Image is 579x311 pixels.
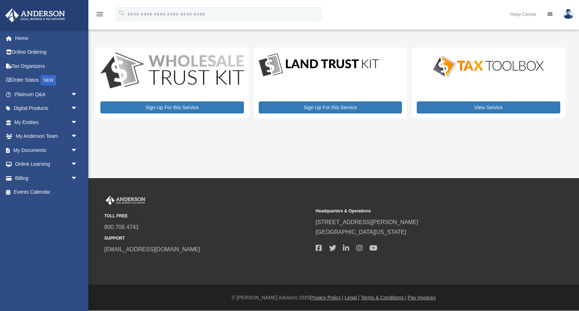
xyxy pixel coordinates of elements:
small: SUPPORT [104,235,311,242]
a: [GEOGRAPHIC_DATA][US_STATE] [316,229,406,235]
span: arrow_drop_down [71,87,85,102]
a: Sign Up For this Service [259,101,402,113]
span: arrow_drop_down [71,157,85,172]
a: Pay Invoices [408,295,435,300]
i: menu [95,10,104,18]
img: WS-Trust-Kit-lgo-1.jpg [100,52,244,90]
span: arrow_drop_down [71,171,85,186]
a: Privacy Policy | [310,295,344,300]
div: NEW [41,75,56,86]
i: search [118,10,126,17]
a: Online Learningarrow_drop_down [5,157,88,171]
small: Headquarters & Operations [316,207,522,215]
a: Events Calendar [5,185,88,199]
a: Online Ordering [5,45,88,59]
a: [STREET_ADDRESS][PERSON_NAME] [316,219,418,225]
span: arrow_drop_down [71,143,85,158]
a: Home [5,31,88,45]
a: View Service [417,101,560,113]
a: Order StatusNEW [5,73,88,88]
span: arrow_drop_down [71,101,85,116]
img: Anderson Advisors Platinum Portal [3,8,67,22]
a: [EMAIL_ADDRESS][DOMAIN_NAME] [104,246,200,252]
a: 800.706.4741 [104,224,139,230]
img: LandTrust_lgo-1.jpg [259,52,379,78]
a: Platinum Q&Aarrow_drop_down [5,87,88,101]
img: User Pic [563,9,574,19]
small: TOLL FREE [104,212,311,220]
a: Tax Organizers [5,59,88,73]
a: My Documentsarrow_drop_down [5,143,88,157]
div: © [PERSON_NAME] Advisors 2025 [88,293,579,302]
img: Anderson Advisors Platinum Portal [104,196,147,205]
a: Legal | [345,295,359,300]
a: Terms & Conditions | [361,295,407,300]
a: Sign Up For this Service [100,101,244,113]
span: arrow_drop_down [71,129,85,144]
a: menu [95,12,104,18]
span: arrow_drop_down [71,115,85,130]
a: Billingarrow_drop_down [5,171,88,185]
a: My Anderson Teamarrow_drop_down [5,129,88,143]
a: My Entitiesarrow_drop_down [5,115,88,129]
a: Digital Productsarrow_drop_down [5,101,85,116]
